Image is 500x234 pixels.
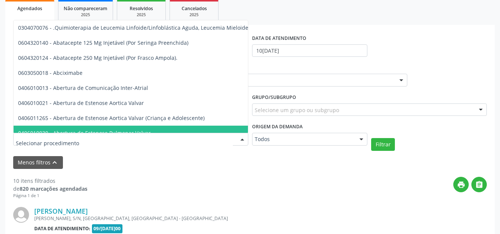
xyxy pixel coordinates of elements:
button: Menos filtroskeyboard_arrow_up [13,156,63,169]
i: keyboard_arrow_up [50,158,59,167]
button:  [471,177,487,192]
div: 10 itens filtrados [13,177,87,185]
div: 2025 [122,12,160,18]
span: Não compareceram [64,5,107,12]
span: Cancelados [182,5,207,12]
span: 0604320124 - Abatacepte 250 Mg Injetável (Por Frasco Ampola). [18,54,177,61]
button: Filtrar [371,138,395,151]
div: [PERSON_NAME], S/N, [GEOGRAPHIC_DATA], [GEOGRAPHIC_DATA] - [GEOGRAPHIC_DATA] [34,215,374,222]
span: Todos [255,135,352,143]
input: Selecione um intervalo [252,44,368,57]
a: [PERSON_NAME] [34,207,88,215]
span: 09/[DATE]00 [92,224,123,233]
label: DATA DE ATENDIMENTO [252,33,306,44]
strong: 820 marcações agendadas [20,185,87,192]
input: Selecionar procedimento [16,135,233,150]
i: print [457,181,465,189]
span: 0406010021 - Abertura de Estenose Aortica Valvar [18,99,144,106]
button: print [453,177,469,192]
b: Data de atendimento: [34,225,90,232]
span: Resolvidos [130,5,153,12]
span: 0406010030 - Abertura de Estenose Pulmonar Valvar [18,129,151,137]
span: Selecione um grupo ou subgrupo [255,106,339,114]
label: Origem da demanda [252,121,303,133]
div: de [13,185,87,193]
label: Grupo/Subgrupo [252,92,296,103]
span: 0406011265 - Abertura de Estenose Aortica Valvar (Criança e Adolescente) [18,114,205,122]
span: 0604320140 - Abatacepte 125 Mg Injetável (Por Seringa Preenchida) [18,39,188,46]
span: Agendados [17,5,42,12]
div: Página 1 de 1 [13,193,87,199]
span: Todos as unidades [175,76,392,84]
span: 0603050018 - Abciximabe [18,69,83,76]
div: 2025 [175,12,213,18]
span: 0406010013 - Abertura de Comunicação Inter-Atrial [18,84,148,91]
i:  [475,181,483,189]
div: 2025 [64,12,107,18]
